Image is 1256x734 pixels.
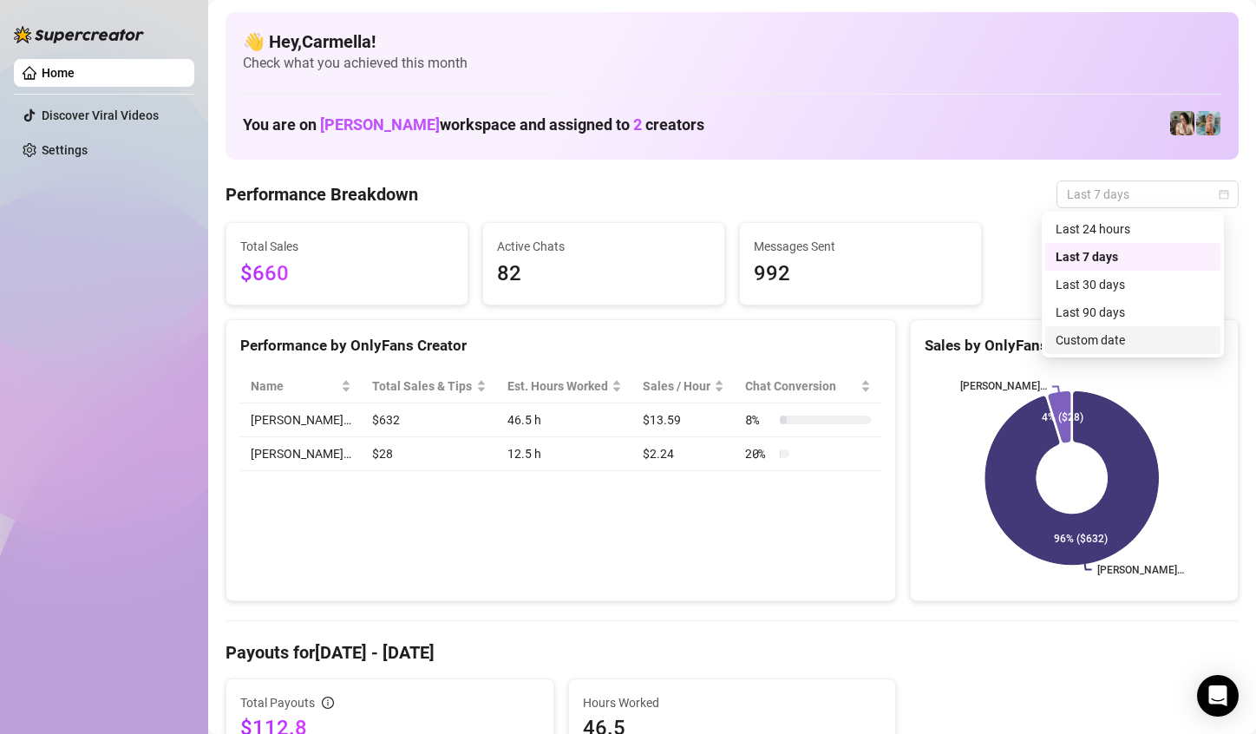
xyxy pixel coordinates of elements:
[251,377,337,396] span: Name
[243,29,1221,54] h4: 👋 Hey, Carmella !
[240,437,362,471] td: [PERSON_NAME]…
[14,26,144,43] img: logo-BBDzfeDw.svg
[497,403,632,437] td: 46.5 h
[583,693,882,712] span: Hours Worked
[1045,215,1220,243] div: Last 24 hours
[497,437,632,471] td: 12.5 h
[240,403,362,437] td: [PERSON_NAME]…
[240,334,881,357] div: Performance by OnlyFans Creator
[507,377,608,396] div: Est. Hours Worked
[754,258,967,291] span: 992
[745,410,773,429] span: 8 %
[226,640,1239,665] h4: Payouts for [DATE] - [DATE]
[362,437,496,471] td: $28
[497,258,710,291] span: 82
[632,437,735,471] td: $2.24
[960,381,1047,393] text: [PERSON_NAME]…
[1196,111,1220,135] img: Nina
[240,693,315,712] span: Total Payouts
[1056,220,1210,239] div: Last 24 hours
[1097,564,1184,576] text: [PERSON_NAME]…
[1056,303,1210,322] div: Last 90 days
[633,115,642,134] span: 2
[632,370,735,403] th: Sales / Hour
[1045,298,1220,326] div: Last 90 days
[322,697,334,709] span: info-circle
[745,377,857,396] span: Chat Conversion
[320,115,440,134] span: [PERSON_NAME]
[240,237,454,256] span: Total Sales
[1170,111,1194,135] img: Cindy
[735,370,881,403] th: Chat Conversion
[1056,247,1210,266] div: Last 7 days
[243,115,704,134] h1: You are on workspace and assigned to creators
[226,182,418,206] h4: Performance Breakdown
[42,143,88,157] a: Settings
[1067,181,1228,207] span: Last 7 days
[745,444,773,463] span: 20 %
[1045,326,1220,354] div: Custom date
[240,258,454,291] span: $660
[362,370,496,403] th: Total Sales & Tips
[42,66,75,80] a: Home
[243,54,1221,73] span: Check what you achieved this month
[362,403,496,437] td: $632
[632,403,735,437] td: $13.59
[240,370,362,403] th: Name
[42,108,159,122] a: Discover Viral Videos
[1056,275,1210,294] div: Last 30 days
[1045,243,1220,271] div: Last 7 days
[497,237,710,256] span: Active Chats
[1197,675,1239,717] div: Open Intercom Messenger
[372,377,472,396] span: Total Sales & Tips
[1045,271,1220,298] div: Last 30 days
[925,334,1224,357] div: Sales by OnlyFans Creator
[1219,189,1229,200] span: calendar
[643,377,710,396] span: Sales / Hour
[1056,331,1210,350] div: Custom date
[754,237,967,256] span: Messages Sent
